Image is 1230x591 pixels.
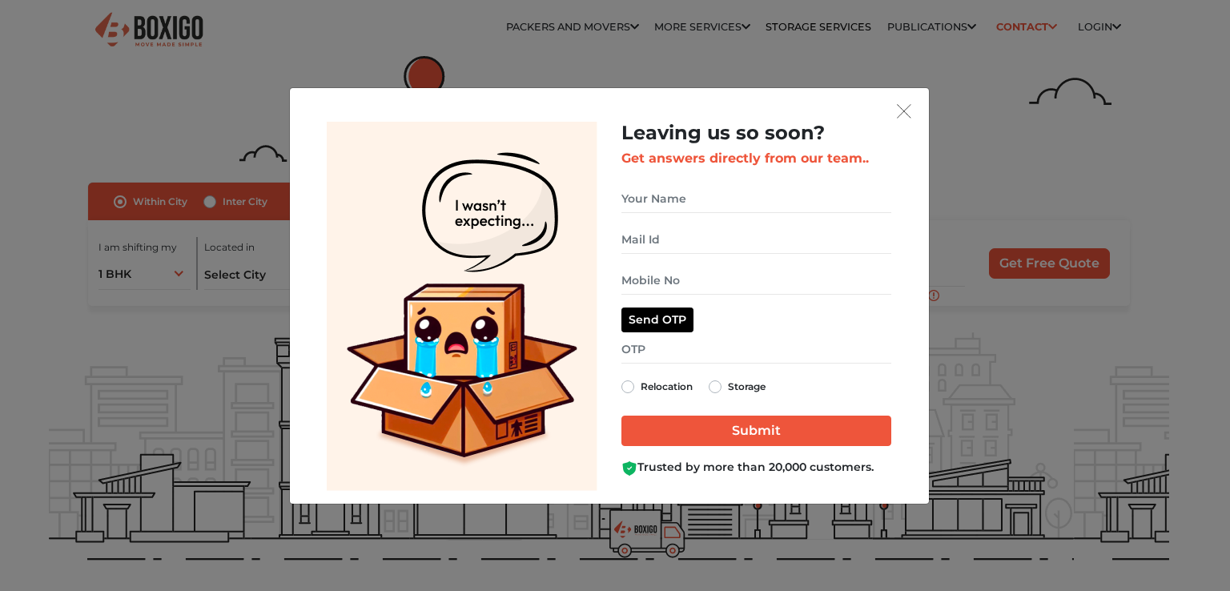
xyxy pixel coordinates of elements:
[897,104,911,119] img: exit
[327,122,597,491] img: Lead Welcome Image
[728,377,766,396] label: Storage
[621,416,891,446] input: Submit
[621,226,891,254] input: Mail Id
[621,459,891,476] div: Trusted by more than 20,000 customers.
[621,460,637,476] img: Boxigo Customer Shield
[621,336,891,364] input: OTP
[621,185,891,213] input: Your Name
[621,151,891,166] h3: Get answers directly from our team..
[621,122,891,145] h2: Leaving us so soon?
[621,267,891,295] input: Mobile No
[641,377,693,396] label: Relocation
[621,308,693,332] button: Send OTP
